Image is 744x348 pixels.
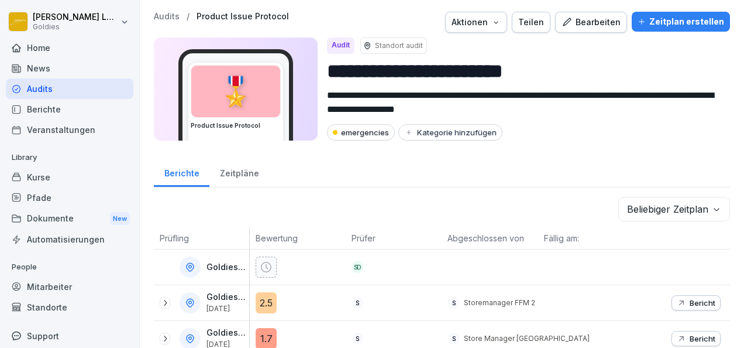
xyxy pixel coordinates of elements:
div: Aktionen [452,16,501,29]
a: News [6,58,133,79]
div: S [352,333,363,344]
p: Bericht [690,334,715,343]
a: Veranstaltungen [6,120,133,140]
a: Pfade [6,187,133,208]
a: Audits [154,12,180,22]
button: Kategorie hinzufügen [398,124,502,141]
p: [DATE] [206,305,247,313]
div: Support [6,326,133,346]
p: Abgeschlossen von [447,232,532,244]
div: SD [352,261,363,273]
button: Aktionen [445,12,507,33]
div: emergencies [327,124,395,141]
th: Fällig am: [538,227,634,250]
p: Goldies [GEOGRAPHIC_DATA] [206,262,247,272]
p: Standort audit [375,40,423,51]
button: Bericht [671,295,721,311]
p: People [6,258,133,277]
button: Teilen [512,12,550,33]
div: S [447,333,459,344]
button: Zeitplan erstellen [632,12,730,32]
p: [PERSON_NAME] Loska [33,12,118,22]
div: New [110,212,130,226]
p: Bewertung [256,232,340,244]
div: Bearbeiten [562,16,621,29]
button: Bearbeiten [555,12,627,33]
a: Home [6,37,133,58]
div: Zeitplan erstellen [638,15,724,28]
div: Kategorie hinzufügen [404,128,497,137]
a: Standorte [6,297,133,318]
div: 🎖️ [191,66,280,117]
a: Berichte [154,157,209,187]
a: Audits [6,79,133,99]
div: S [447,297,459,309]
th: Prüfer [346,227,442,250]
a: Berichte [6,99,133,120]
p: Goldies [33,23,118,31]
p: Prüfling [160,232,243,244]
a: Product Issue Protocol [197,12,289,22]
p: Goldies [GEOGRAPHIC_DATA] [206,328,247,338]
a: DokumenteNew [6,208,133,230]
div: Audit [327,37,354,54]
a: Kurse [6,167,133,187]
button: Bericht [671,331,721,346]
p: Bericht [690,298,715,308]
div: Teilen [518,16,544,29]
a: Mitarbeiter [6,277,133,297]
div: Dokumente [6,208,133,230]
h3: Product Issue Protocol [191,121,281,130]
div: 2.5 [256,292,277,313]
a: Automatisierungen [6,229,133,250]
p: / [187,12,190,22]
div: S [352,297,363,309]
p: Goldies FFM 2 [206,292,247,302]
a: Zeitpläne [209,157,269,187]
p: Store Manager [GEOGRAPHIC_DATA] [464,333,590,344]
p: Storemanager FFM 2 [464,298,535,308]
p: Library [6,148,133,167]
